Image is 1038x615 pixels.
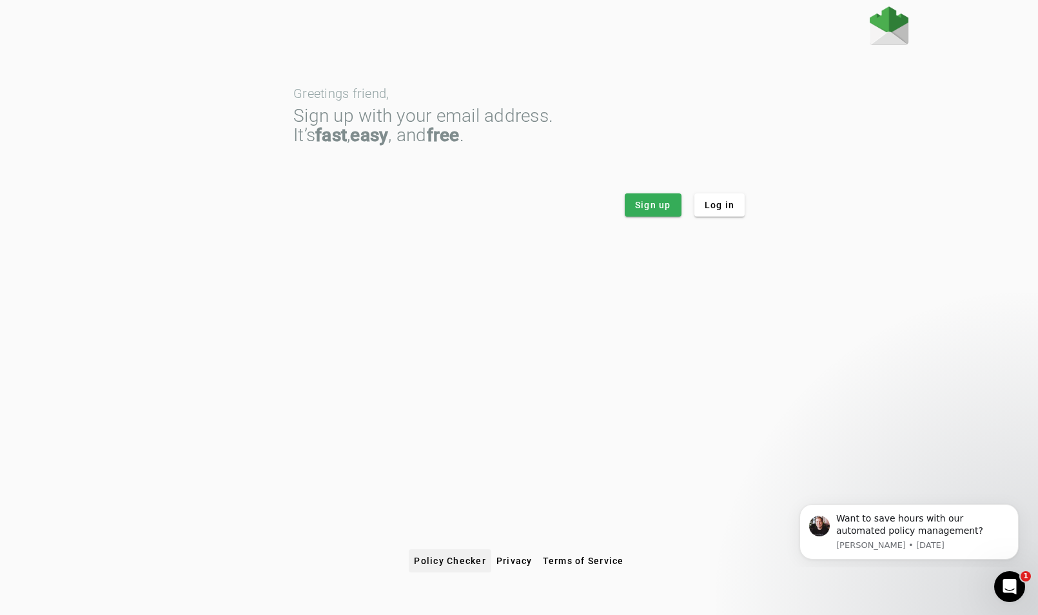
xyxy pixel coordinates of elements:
[293,106,745,145] div: Sign up with your email address. It’s , , and .
[414,556,486,566] span: Policy Checker
[538,549,629,572] button: Terms of Service
[625,193,681,217] button: Sign up
[409,549,491,572] button: Policy Checker
[705,199,735,211] span: Log in
[427,124,460,146] strong: free
[491,549,538,572] button: Privacy
[496,556,533,566] span: Privacy
[994,571,1025,602] iframe: Intercom live chat
[694,193,745,217] button: Log in
[543,556,624,566] span: Terms of Service
[315,124,347,146] strong: fast
[870,6,908,45] img: Fraudmarc Logo
[350,124,388,146] strong: easy
[780,493,1038,567] iframe: Intercom notifications message
[635,199,671,211] span: Sign up
[293,87,745,100] div: Greetings friend,
[1021,571,1031,581] span: 1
